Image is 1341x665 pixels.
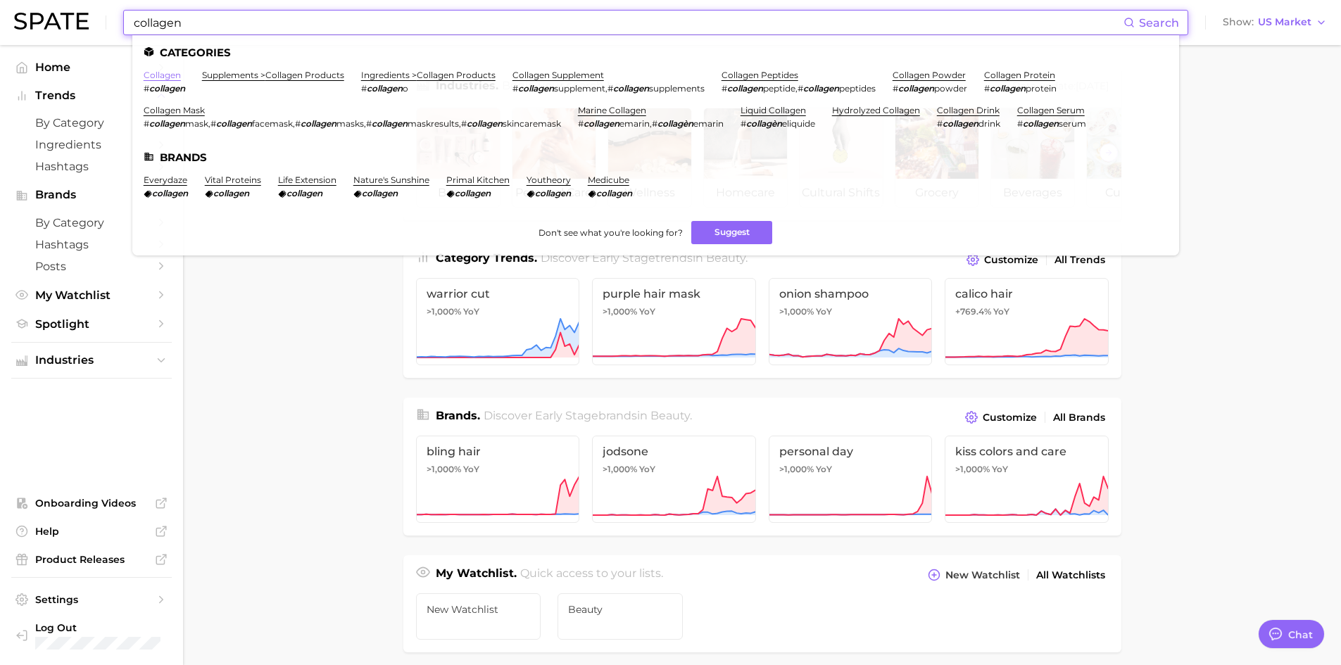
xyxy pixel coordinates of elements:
li: Categories [144,46,1168,58]
em: collagen [455,188,491,198]
span: Trends [35,89,148,102]
a: Spotlight [11,313,172,335]
span: protein [1026,83,1057,94]
span: # [984,83,990,94]
em: collagen [1023,118,1059,129]
span: # [652,118,657,129]
span: # [741,118,746,129]
span: Discover Early Stage brands in . [484,409,692,422]
a: My Watchlist [11,284,172,306]
span: peptide [763,83,795,94]
a: jodsone>1,000% YoY [592,436,756,523]
a: Settings [11,589,172,610]
a: Help [11,521,172,542]
span: Log Out [35,621,160,634]
a: collagen peptides [722,70,798,80]
a: purple hair mask>1,000% YoY [592,278,756,365]
button: Industries [11,350,172,371]
span: US Market [1258,18,1311,26]
em: collagen [216,118,252,129]
a: collagen drink [937,105,1000,115]
a: ingredients >collagen products [361,70,496,80]
em: collagen [990,83,1026,94]
a: All Brands [1050,408,1109,427]
span: by Category [35,216,148,229]
span: Ingredients [35,138,148,151]
span: All Watchlists [1036,569,1105,581]
a: supplements >collagen products [202,70,344,80]
span: YoY [639,306,655,317]
a: Product Releases [11,549,172,570]
a: by Category [11,112,172,134]
span: # [461,118,467,129]
span: # [366,118,372,129]
span: # [578,118,584,129]
span: # [722,83,727,94]
a: liquid collagen [741,105,806,115]
span: Settings [35,593,148,606]
span: Home [35,61,148,74]
span: New Watchlist [945,569,1020,581]
em: collagen [467,118,503,129]
em: collagen [613,83,649,94]
em: collagen [535,188,571,198]
span: o [403,83,408,94]
span: # [295,118,301,129]
a: Hashtags [11,156,172,177]
span: YoY [992,464,1008,475]
button: ShowUS Market [1219,13,1330,32]
span: onion shampoo [779,287,922,300]
a: All Trends [1051,251,1109,270]
em: collagèn [746,118,782,129]
span: Brands . [436,409,480,422]
span: supplement [554,83,605,94]
h2: Quick access to your lists. [520,565,663,585]
span: >1,000% [427,306,461,317]
a: marine collagen [578,105,646,115]
a: personal day>1,000% YoY [769,436,933,523]
span: warrior cut [427,287,569,300]
span: # [607,83,613,94]
a: Home [11,56,172,78]
a: medicube [588,175,629,185]
button: Customize [963,250,1041,270]
div: , [578,118,724,129]
a: primal kitchen [446,175,510,185]
a: nature's sunshine [353,175,429,185]
span: All Brands [1053,412,1105,424]
span: skincaremask [503,118,561,129]
span: jodsone [603,445,745,458]
span: YoY [639,464,655,475]
a: vital proteins [205,175,261,185]
span: Help [35,525,148,538]
span: # [1017,118,1023,129]
a: life extension [278,175,336,185]
a: calico hair+769.4% YoY [945,278,1109,365]
span: supplements [649,83,705,94]
span: Show [1223,18,1254,26]
em: collagen [301,118,336,129]
span: Customize [984,254,1038,266]
a: Posts [11,255,172,277]
span: >1,000% [779,306,814,317]
span: # [512,83,518,94]
em: collagen [149,83,185,94]
a: Beauty [558,593,683,640]
span: Search [1139,16,1179,30]
span: masks [336,118,364,129]
div: , , , , [144,118,561,129]
span: +769.4% [955,306,991,317]
span: Don't see what you're looking for? [539,227,683,238]
span: eliquide [782,118,815,129]
em: collagen [362,188,398,198]
span: Brands [35,189,148,201]
span: peptides [839,83,876,94]
span: Hashtags [35,160,148,173]
span: Discover Early Stage trends in . [541,251,748,265]
span: powder [934,83,967,94]
span: # [361,83,367,94]
em: collagen [943,118,978,129]
span: >1,000% [603,464,637,474]
em: collagen [898,83,934,94]
input: Search here for a brand, industry, or ingredient [132,11,1123,34]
